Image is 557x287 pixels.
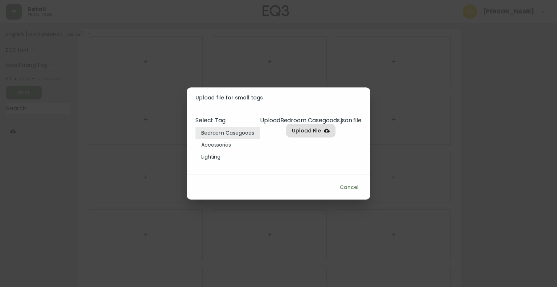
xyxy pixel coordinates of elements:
[292,126,321,135] span: Upload File
[260,117,362,124] h5: Upload Bedroom Casegoods .json file
[340,183,359,192] span: Cancel
[195,117,260,124] h5: Select Tag
[286,124,336,138] label: Upload File
[195,139,260,151] li: Accessories
[195,151,260,163] li: Lighting
[337,181,362,194] button: Cancel
[195,93,362,102] h2: Upload file for small tags
[195,127,260,139] li: Bedroom Casegoods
